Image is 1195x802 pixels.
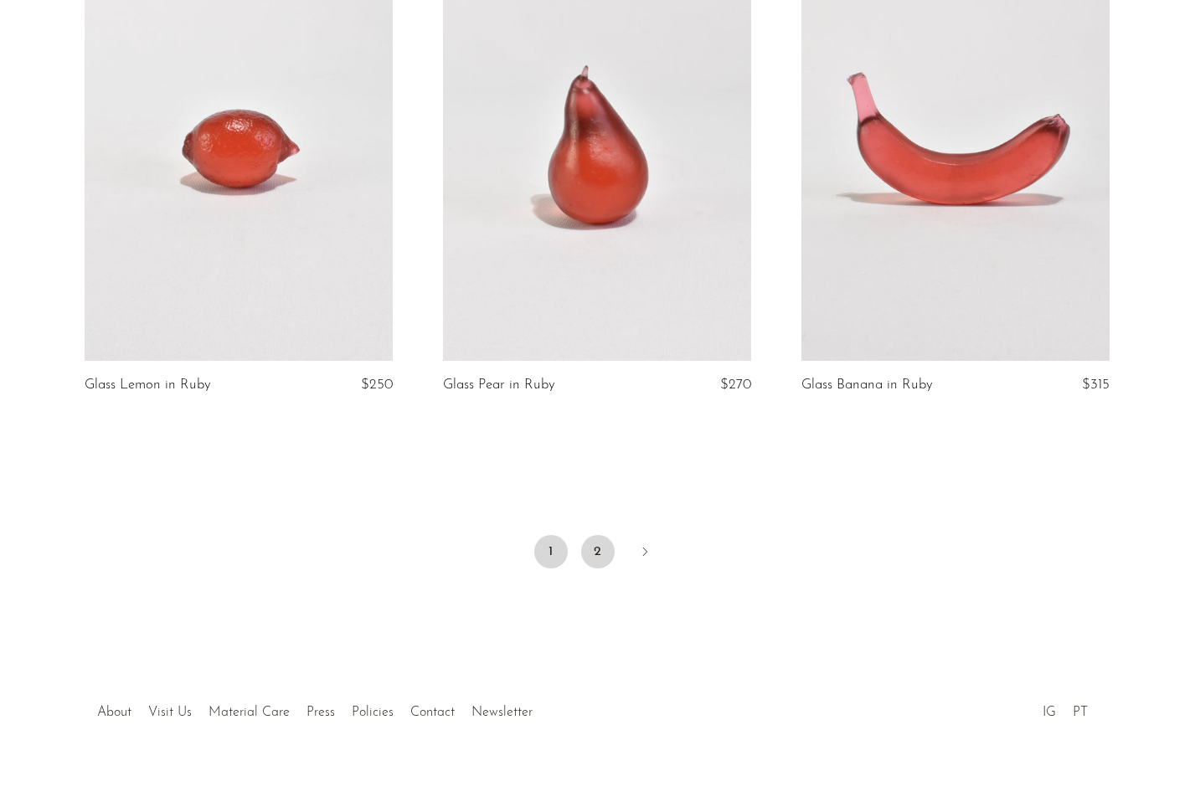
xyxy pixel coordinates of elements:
[443,378,555,393] a: Glass Pear in Ruby
[306,706,335,719] a: Press
[89,692,541,724] ul: Quick links
[410,706,455,719] a: Contact
[1043,706,1056,719] a: IG
[361,378,393,392] span: $250
[801,378,933,393] a: Glass Banana in Ruby
[209,706,290,719] a: Material Care
[534,535,568,568] span: 1
[352,706,394,719] a: Policies
[720,378,751,392] span: $270
[1073,706,1088,719] a: PT
[85,378,211,393] a: Glass Lemon in Ruby
[148,706,192,719] a: Visit Us
[628,535,662,572] a: Next
[581,535,615,568] a: 2
[97,706,131,719] a: About
[1082,378,1110,392] span: $315
[1034,692,1096,724] ul: Social Medias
